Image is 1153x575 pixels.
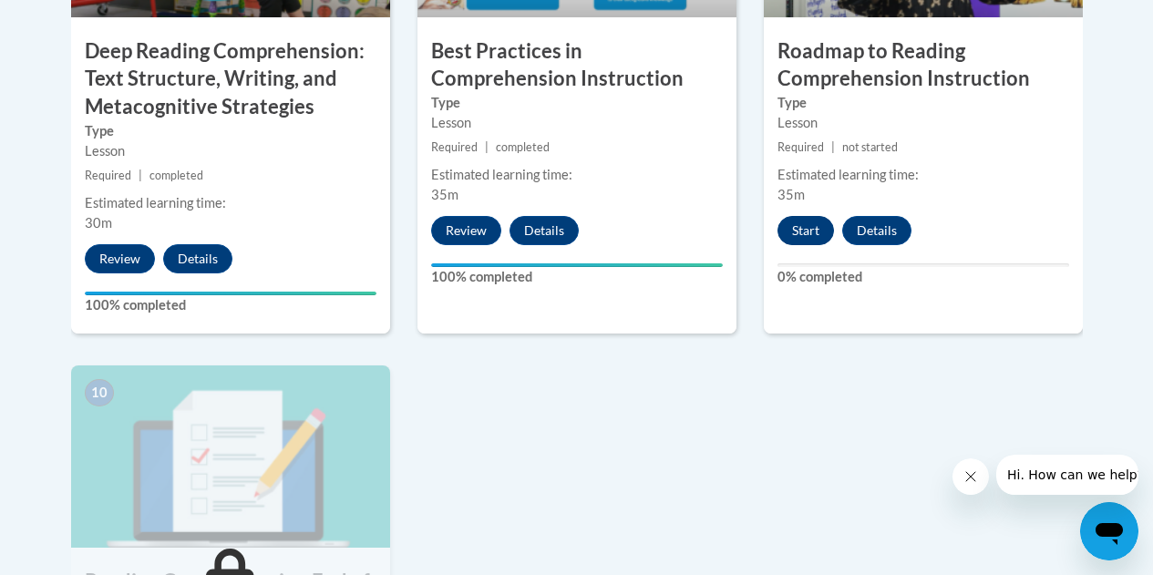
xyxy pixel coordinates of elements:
button: Details [842,216,911,245]
label: Type [85,121,376,141]
iframe: Message from company [996,455,1138,495]
button: Start [777,216,834,245]
iframe: Close message [952,458,989,495]
label: Type [777,93,1069,113]
button: Review [431,216,501,245]
span: Required [85,169,131,182]
span: not started [842,140,898,154]
button: Details [163,244,232,273]
span: completed [149,169,203,182]
span: Required [777,140,824,154]
button: Review [85,244,155,273]
span: | [139,169,142,182]
span: 35m [777,187,805,202]
span: 35m [431,187,458,202]
span: Hi. How can we help? [11,13,148,27]
img: Course Image [71,365,390,548]
div: Lesson [777,113,1069,133]
h3: Best Practices in Comprehension Instruction [417,37,736,94]
div: Your progress [431,263,723,267]
label: 100% completed [431,267,723,287]
span: completed [496,140,550,154]
div: Estimated learning time: [431,165,723,185]
span: | [831,140,835,154]
span: | [485,140,489,154]
h3: Roadmap to Reading Comprehension Instruction [764,37,1083,94]
span: Required [431,140,478,154]
div: Estimated learning time: [85,193,376,213]
h3: Deep Reading Comprehension: Text Structure, Writing, and Metacognitive Strategies [71,37,390,121]
iframe: Button to launch messaging window [1080,502,1138,560]
span: 30m [85,215,112,231]
div: Lesson [431,113,723,133]
button: Details [510,216,579,245]
label: Type [431,93,723,113]
div: Lesson [85,141,376,161]
label: 0% completed [777,267,1069,287]
div: Your progress [85,292,376,295]
div: Estimated learning time: [777,165,1069,185]
label: 100% completed [85,295,376,315]
span: 10 [85,379,114,406]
